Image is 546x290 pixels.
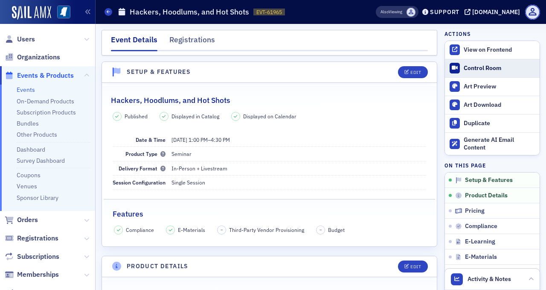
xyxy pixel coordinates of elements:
[444,161,540,169] h4: On this page
[465,223,497,230] span: Compliance
[464,46,535,54] div: View on Frontend
[5,71,74,80] a: Events & Products
[119,165,166,172] span: Delivery Format
[380,9,389,15] div: Also
[465,207,485,215] span: Pricing
[464,83,535,91] div: Art Preview
[464,101,535,109] div: Art Download
[464,136,535,151] div: Generate AI Email Content
[17,35,35,44] span: Users
[17,270,59,279] span: Memberships
[211,136,230,143] time: 4:30 PM
[410,70,421,75] div: Edit
[445,59,540,77] a: Control Room
[380,9,402,15] span: Viewing
[256,9,282,16] span: EVT-61965
[221,227,223,233] span: –
[465,176,513,184] span: Setup & Features
[17,252,59,261] span: Subscriptions
[465,238,495,246] span: E-Learning
[111,95,230,106] h2: Hackers, Hoodlums, and Hot Shots
[243,112,296,120] span: Displayed on Calendar
[125,112,148,120] span: Published
[328,226,345,234] span: Budget
[472,8,520,16] div: [DOMAIN_NAME]
[464,120,535,127] div: Duplicate
[111,34,157,51] div: Event Details
[407,8,415,17] span: MSCPA Conference
[398,261,427,272] button: Edit
[17,146,45,153] a: Dashboard
[445,96,540,114] a: Art Download
[12,6,51,20] img: SailAMX
[398,66,427,78] button: Edit
[169,34,215,50] div: Registrations
[445,132,540,155] button: Generate AI Email Content
[126,226,154,234] span: Compliance
[17,86,35,94] a: Events
[17,182,37,190] a: Venues
[171,150,192,157] span: Seminar
[445,41,540,59] a: View on Frontend
[189,136,208,143] time: 1:00 PM
[525,5,540,20] span: Profile
[17,215,38,225] span: Orders
[178,226,205,234] span: E-Materials
[171,112,219,120] span: Displayed in Catalog
[57,6,70,19] img: SailAMX
[171,179,205,186] span: Single Session
[17,157,65,164] a: Survey Dashboard
[130,7,249,17] h1: Hackers, Hoodlums, and Hot Shots
[465,253,497,261] span: E-Materials
[17,120,39,127] a: Bundles
[171,165,227,172] span: In-Person + Livestream
[5,53,60,62] a: Organizations
[229,226,304,234] span: Third-Party Vendor Provisioning
[127,262,189,271] h4: Product Details
[136,136,166,143] span: Date & Time
[125,150,166,157] span: Product Type
[444,30,471,38] h4: Actions
[171,136,230,143] span: –
[17,171,41,179] a: Coupons
[127,67,191,76] h4: Setup & Features
[51,6,70,20] a: View Homepage
[17,131,57,138] a: Other Products
[5,234,58,243] a: Registrations
[5,35,35,44] a: Users
[17,194,58,202] a: Sponsor Library
[430,8,459,16] div: Support
[464,64,535,72] div: Control Room
[468,275,511,284] span: Activity & Notes
[17,53,60,62] span: Organizations
[319,227,322,233] span: –
[5,215,38,225] a: Orders
[17,108,76,116] a: Subscription Products
[113,179,166,186] span: Session Configuration
[445,77,540,96] a: Art Preview
[5,252,59,261] a: Subscriptions
[410,264,421,269] div: Edit
[17,97,74,105] a: On-Demand Products
[171,136,187,143] span: [DATE]
[465,9,523,15] button: [DOMAIN_NAME]
[445,114,540,132] button: Duplicate
[17,71,74,80] span: Events & Products
[17,234,58,243] span: Registrations
[113,208,143,220] h2: Features
[5,270,59,279] a: Memberships
[465,192,508,199] span: Product Details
